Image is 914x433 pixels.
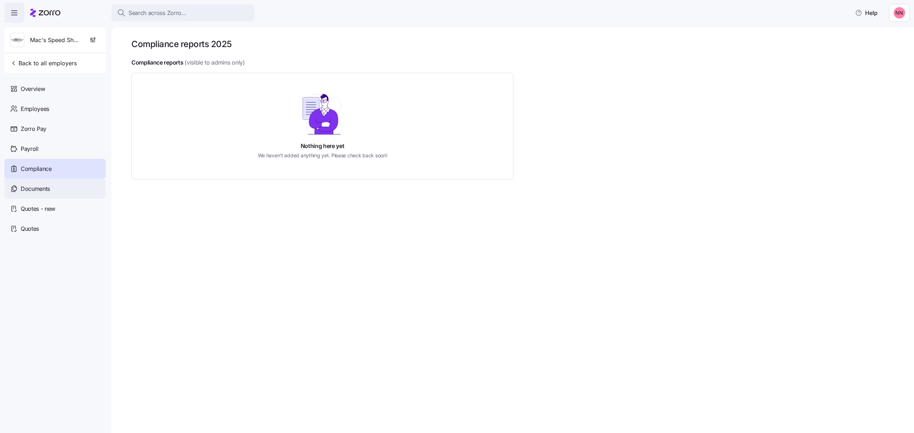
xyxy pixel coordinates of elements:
[855,9,878,17] span: Help
[129,9,186,17] span: Search across Zorro...
[7,56,80,70] button: Back to all employers
[21,204,55,213] span: Quotes - new
[10,33,24,47] img: Employer logo
[4,159,106,179] a: Compliance
[894,7,905,19] img: 37cb906d10cb440dd1cb011682786431
[4,199,106,219] a: Quotes - new
[131,58,183,67] h4: Compliance reports
[21,184,50,193] span: Documents
[21,85,45,93] span: Overview
[21,144,39,153] span: Payroll
[21,124,46,133] span: Zorro Pay
[10,59,77,67] span: Back to all employers
[4,139,106,159] a: Payroll
[301,142,345,150] h4: Nothing here yet
[30,36,80,45] span: Mac's Speed Shop
[111,4,254,21] button: Search across Zorro...
[258,152,387,159] h5: We haven't added anything yet. Please check back soon!
[4,99,106,119] a: Employees
[849,6,883,20] button: Help
[21,105,49,113] span: Employees
[21,224,39,233] span: Quotes
[4,119,106,139] a: Zorro Pay
[185,58,245,67] span: (visible to admins only)
[21,164,52,173] span: Compliance
[4,79,106,99] a: Overview
[131,39,232,50] h1: Compliance reports 2025
[4,219,106,239] a: Quotes
[4,179,106,199] a: Documents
